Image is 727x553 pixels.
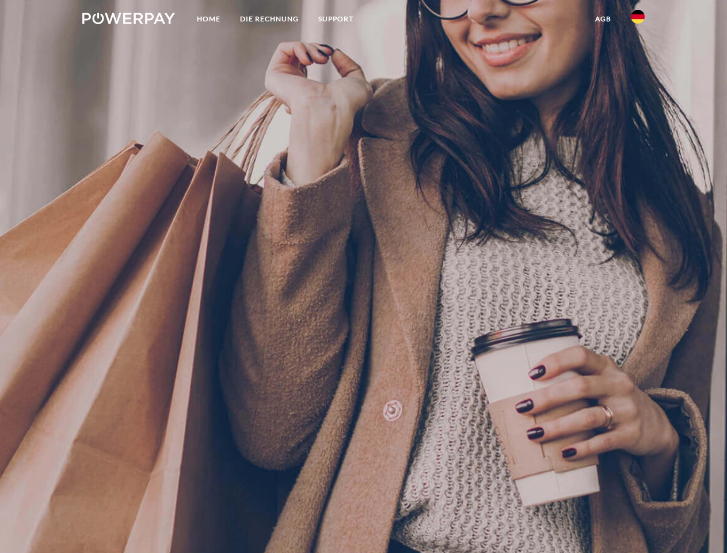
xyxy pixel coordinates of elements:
[631,10,645,24] img: de
[585,9,621,29] a: agb
[82,13,175,24] img: logo-powerpay-white.svg
[309,9,363,29] a: SUPPORT
[230,9,309,29] a: DIE RECHNUNG
[187,9,230,29] a: Home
